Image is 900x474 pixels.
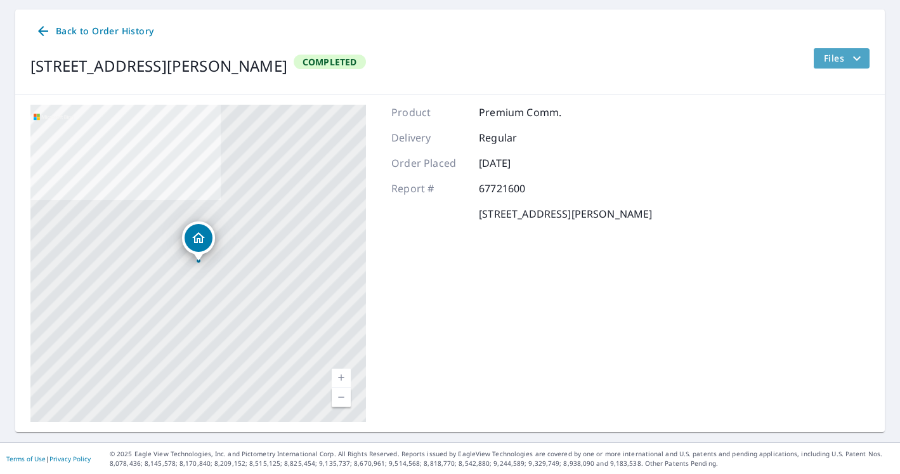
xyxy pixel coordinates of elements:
p: Order Placed [391,155,467,171]
p: Premium Comm. [479,105,561,120]
div: [STREET_ADDRESS][PERSON_NAME] [30,55,287,77]
a: Back to Order History [30,20,159,43]
span: Completed [295,56,365,68]
a: Privacy Policy [49,454,91,463]
p: Product [391,105,467,120]
p: © 2025 Eagle View Technologies, Inc. and Pictometry International Corp. All Rights Reserved. Repo... [110,449,894,468]
p: Regular [479,130,555,145]
a: Current Level 17, Zoom In [332,369,351,388]
a: Terms of Use [6,454,46,463]
p: Report # [391,181,467,196]
p: [STREET_ADDRESS][PERSON_NAME] [479,206,652,221]
p: [DATE] [479,155,555,171]
span: Back to Order History [36,23,153,39]
p: | [6,455,91,463]
button: filesDropdownBtn-67721600 [813,48,870,69]
p: 67721600 [479,181,555,196]
p: Delivery [391,130,467,145]
a: Current Level 17, Zoom Out [332,388,351,407]
span: Files [824,51,864,66]
div: Dropped pin, building 1, Residential property, 43651 Oodena Dr Onamia, MN 56359 [182,221,215,261]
